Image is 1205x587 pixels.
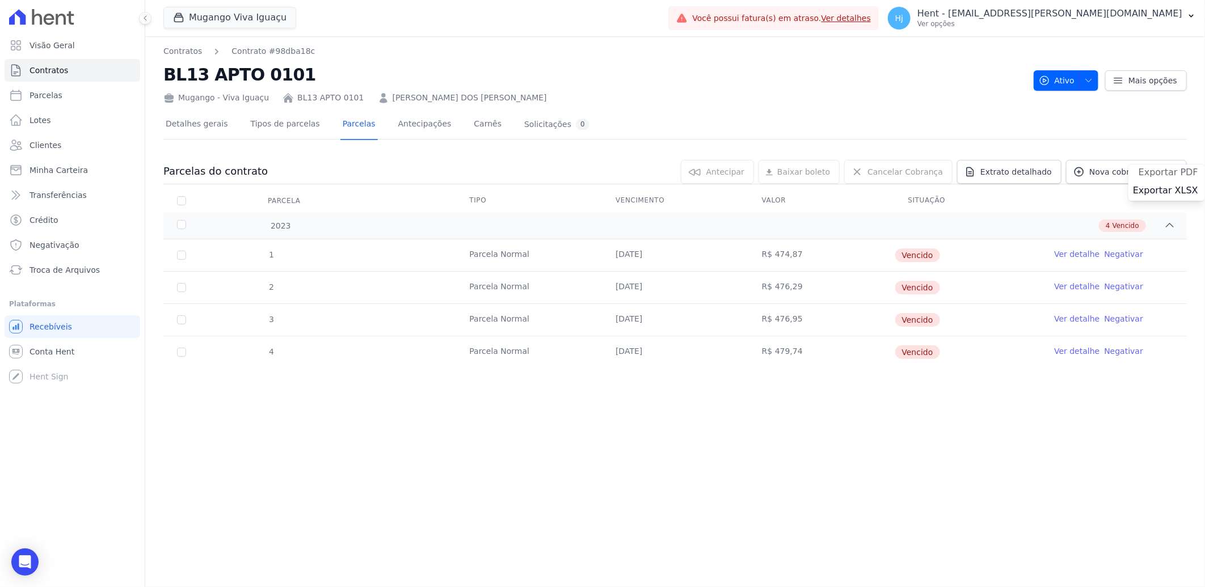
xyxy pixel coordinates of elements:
span: Ativo [1039,70,1075,91]
span: Vencido [895,281,940,294]
td: [DATE] [602,239,748,271]
span: Troca de Arquivos [30,264,100,276]
a: Crédito [5,209,140,231]
span: Exportar PDF [1139,167,1198,178]
span: Crédito [30,214,58,226]
span: Lotes [30,115,51,126]
a: Ver detalhe [1054,313,1099,324]
a: Negativação [5,234,140,256]
a: Ver detalhe [1054,345,1099,357]
a: Antecipações [396,110,454,140]
th: Situação [895,189,1041,213]
td: Parcela Normal [456,304,602,336]
a: Recebíveis [5,315,140,338]
a: Exportar PDF [1139,167,1200,180]
span: Contratos [30,65,68,76]
a: Contrato #98dba18c [231,45,315,57]
span: Nova cobrança avulsa [1089,166,1177,178]
span: Parcelas [30,90,62,101]
th: Valor [748,189,895,213]
span: Exportar XLSX [1133,185,1198,196]
a: Parcelas [340,110,378,140]
span: Recebíveis [30,321,72,332]
span: 2 [268,282,274,292]
div: Solicitações [524,119,589,130]
span: Você possui fatura(s) em atraso. [692,12,871,24]
a: Solicitações0 [522,110,592,140]
a: Visão Geral [5,34,140,57]
span: Visão Geral [30,40,75,51]
td: R$ 476,29 [748,272,895,303]
td: [DATE] [602,272,748,303]
div: Open Intercom Messenger [11,548,39,576]
input: default [177,251,186,260]
input: default [177,348,186,357]
a: Minha Carteira [5,159,140,181]
span: Minha Carteira [30,164,88,176]
span: Transferências [30,189,87,201]
a: Parcelas [5,84,140,107]
td: R$ 476,95 [748,304,895,336]
div: 0 [576,119,589,130]
td: R$ 474,87 [748,239,895,271]
a: BL13 APTO 0101 [297,92,364,104]
span: Vencido [895,345,940,359]
span: 4 [1106,221,1110,231]
button: Mugango Viva Iguaçu [163,7,296,28]
span: Vencido [895,248,940,262]
td: Parcela Normal [456,239,602,271]
a: Detalhes gerais [163,110,230,140]
td: [DATE] [602,304,748,336]
nav: Breadcrumb [163,45,315,57]
a: Carnês [471,110,504,140]
td: [DATE] [602,336,748,368]
a: Negativar [1105,250,1144,259]
a: Nova cobrança avulsa [1066,160,1187,184]
input: default [177,315,186,324]
a: Contratos [163,45,202,57]
td: R$ 479,74 [748,336,895,368]
a: Ver detalhe [1054,281,1099,292]
span: Negativação [30,239,79,251]
a: Negativar [1105,347,1144,356]
a: Contratos [5,59,140,82]
a: [PERSON_NAME] DOS [PERSON_NAME] [393,92,547,104]
a: Troca de Arquivos [5,259,140,281]
input: default [177,283,186,292]
a: Lotes [5,109,140,132]
a: Conta Hent [5,340,140,363]
a: Negativar [1105,314,1144,323]
a: Ver detalhe [1054,248,1099,260]
div: Parcela [254,189,314,212]
div: Mugango - Viva Iguaçu [163,92,269,104]
span: Vencido [1113,221,1139,231]
p: Hent - [EMAIL_ADDRESS][PERSON_NAME][DOMAIN_NAME] [917,8,1182,19]
td: Parcela Normal [456,272,602,303]
span: Conta Hent [30,346,74,357]
span: 3 [268,315,274,324]
span: Vencido [895,313,940,327]
a: Clientes [5,134,140,157]
nav: Breadcrumb [163,45,1025,57]
th: Vencimento [602,189,748,213]
th: Tipo [456,189,602,213]
h3: Parcelas do contrato [163,164,268,178]
span: 1 [268,250,274,259]
a: Tipos de parcelas [248,110,322,140]
h2: BL13 APTO 0101 [163,62,1025,87]
a: Ver detalhes [821,14,871,23]
a: Extrato detalhado [957,160,1061,184]
button: Ativo [1034,70,1099,91]
a: Mais opções [1105,70,1187,91]
button: Hj Hent - [EMAIL_ADDRESS][PERSON_NAME][DOMAIN_NAME] Ver opções [879,2,1205,34]
span: Mais opções [1128,75,1177,86]
span: Clientes [30,140,61,151]
span: 2023 [270,220,291,232]
p: Ver opções [917,19,1182,28]
div: Plataformas [9,297,136,311]
span: Extrato detalhado [980,166,1052,178]
span: Hj [895,14,903,22]
a: Negativar [1105,282,1144,291]
a: Transferências [5,184,140,206]
a: Exportar XLSX [1133,185,1200,199]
